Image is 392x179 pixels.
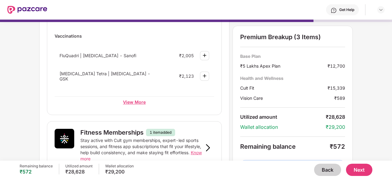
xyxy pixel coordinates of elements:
span: [MEDICAL_DATA] Tetra | [MEDICAL_DATA] - GSK [60,71,150,81]
div: ₹29,200 [326,124,345,130]
div: 1 item added [146,129,175,136]
img: New Pazcare Logo [7,6,47,14]
div: ₹12,700 [328,63,345,69]
div: Get Help [339,7,354,12]
div: ₹589 [334,95,345,101]
div: Health and Wellness [240,75,345,81]
div: Vision Care [240,95,334,101]
div: ₹572 [330,143,345,150]
button: Next [346,164,372,176]
div: Cult Fit [240,85,328,91]
div: ₹5 Lakhs Apex Plan [240,63,328,69]
div: Wallet allocation [105,164,134,169]
div: Utilized amount [65,164,93,169]
div: Base Plan [240,53,345,59]
img: svg+xml;base64,PHN2ZyBpZD0iSGVscC0zMngzMiIgeG1sbnM9Imh0dHA6Ly93d3cudzMub3JnLzIwMDAvc3ZnIiB3aWR0aD... [331,7,337,13]
div: ₹2,005 [179,53,194,58]
img: svg+xml;base64,PHN2ZyBpZD0iRHJvcGRvd24tMzJ4MzIiIHhtbG5zPSJodHRwOi8vd3d3LnczLm9yZy8yMDAwL3N2ZyIgd2... [379,7,383,12]
img: svg+xml;base64,PHN2ZyB3aWR0aD0iOSIgaGVpZ2h0PSIxNiIgdmlld0JveD0iMCAwIDkgMTYiIGZpbGw9Im5vbmUiIHhtbG... [204,144,212,151]
div: ₹2,123 [179,73,194,79]
div: ₹572 [20,169,53,175]
div: ₹15,339 [328,85,345,91]
img: Fitness Memberships [55,129,74,148]
div: Remaining balance [20,164,53,169]
div: Premium Breakup (3 Items) [240,33,345,41]
img: svg+xml;base64,PHN2ZyBpZD0iUGx1cy0zMngzMiIgeG1sbnM9Imh0dHA6Ly93d3cudzMub3JnLzIwMDAvc3ZnIiB3aWR0aD... [201,52,208,59]
div: Fitness Memberships [80,129,144,136]
div: Stay active with Cult gym memberships, expert-led sports sessions, and fitness app subscriptions ... [80,137,202,162]
div: ₹28,628 [65,169,93,175]
div: Vaccinations [55,31,214,41]
div: Utilized amount [240,114,326,120]
div: Wallet allocation [240,124,326,130]
div: View More [55,96,214,107]
span: FluQuadri | [MEDICAL_DATA] - Sanofi [60,53,136,58]
div: ₹29,200 [105,169,134,175]
button: Back [314,164,341,176]
div: Remaining balance [240,143,330,150]
div: ₹28,628 [326,114,345,120]
img: svg+xml;base64,PHN2ZyBpZD0iUGx1cy0zMngzMiIgeG1sbnM9Imh0dHA6Ly93d3cudzMub3JnLzIwMDAvc3ZnIiB3aWR0aD... [201,72,208,80]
